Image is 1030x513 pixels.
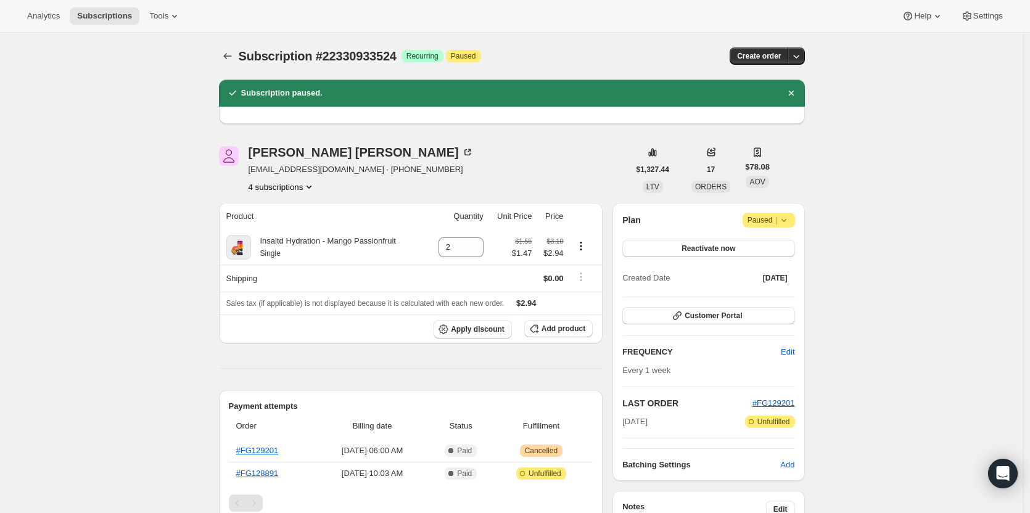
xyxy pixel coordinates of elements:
[515,237,532,245] small: $1.55
[434,320,512,339] button: Apply discount
[535,203,567,230] th: Price
[525,446,558,456] span: Cancelled
[226,299,505,308] span: Sales tax (if applicable) is not displayed because it is calculated with each new order.
[780,459,794,471] span: Add
[457,469,472,478] span: Paid
[773,455,802,475] button: Add
[236,469,279,478] a: #FG128891
[707,165,715,174] span: 17
[149,11,168,21] span: Tools
[260,249,281,258] small: Single
[229,400,593,412] h2: Payment attempts
[637,165,669,174] span: $1,327.44
[512,247,532,260] span: $1.47
[142,7,188,25] button: Tools
[529,469,561,478] span: Unfulfilled
[629,161,677,178] button: $1,327.44
[749,178,765,186] span: AOV
[622,272,670,284] span: Created Date
[542,324,585,334] span: Add product
[451,51,476,61] span: Paused
[748,214,790,226] span: Paused
[622,214,641,226] h2: Plan
[752,398,795,408] a: #FG129201
[241,87,323,99] h2: Subscription paused.
[622,240,794,257] button: Reactivate now
[27,11,60,21] span: Analytics
[319,445,424,457] span: [DATE] · 06:00 AM
[427,203,487,230] th: Quantity
[699,161,722,178] button: 17
[229,412,316,440] th: Order
[737,51,781,61] span: Create order
[745,161,770,173] span: $78.08
[239,49,397,63] span: Subscription #22330933524
[783,84,800,102] button: Dismiss notification
[249,163,474,176] span: [EMAIL_ADDRESS][DOMAIN_NAME] · [PHONE_NUMBER]
[219,47,236,65] button: Subscriptions
[319,420,424,432] span: Billing date
[77,11,132,21] span: Subscriptions
[685,311,742,321] span: Customer Portal
[229,495,593,512] nav: Pagination
[219,203,427,230] th: Product
[451,324,505,334] span: Apply discount
[752,397,795,409] button: #FG129201
[516,298,537,308] span: $2.94
[894,7,950,25] button: Help
[622,416,648,428] span: [DATE]
[571,239,591,253] button: Product actions
[219,265,427,292] th: Shipping
[251,235,396,260] div: Insaltd Hydration - Mango Passionfruit
[756,269,795,287] button: [DATE]
[763,273,788,283] span: [DATE]
[622,346,781,358] h2: FREQUENCY
[524,320,593,337] button: Add product
[432,420,490,432] span: Status
[539,247,563,260] span: $2.94
[781,346,794,358] span: Edit
[622,459,780,471] h6: Batching Settings
[20,7,67,25] button: Analytics
[543,274,564,283] span: $0.00
[775,215,777,225] span: |
[487,203,536,230] th: Unit Price
[406,51,439,61] span: Recurring
[226,235,251,260] img: product img
[730,47,788,65] button: Create order
[457,446,472,456] span: Paid
[988,459,1018,488] div: Open Intercom Messenger
[497,420,586,432] span: Fulfillment
[914,11,931,21] span: Help
[622,397,752,409] h2: LAST ORDER
[319,467,424,480] span: [DATE] · 10:03 AM
[249,181,316,193] button: Product actions
[973,11,1003,21] span: Settings
[236,446,279,455] a: #FG129201
[757,417,790,427] span: Unfulfilled
[646,183,659,191] span: LTV
[249,146,474,158] div: [PERSON_NAME] [PERSON_NAME]
[571,270,591,284] button: Shipping actions
[682,244,735,253] span: Reactivate now
[622,366,670,375] span: Every 1 week
[70,7,139,25] button: Subscriptions
[622,307,794,324] button: Customer Portal
[773,342,802,362] button: Edit
[219,146,239,166] span: Kathryn Collings
[695,183,727,191] span: ORDERS
[954,7,1010,25] button: Settings
[547,237,564,245] small: $3.10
